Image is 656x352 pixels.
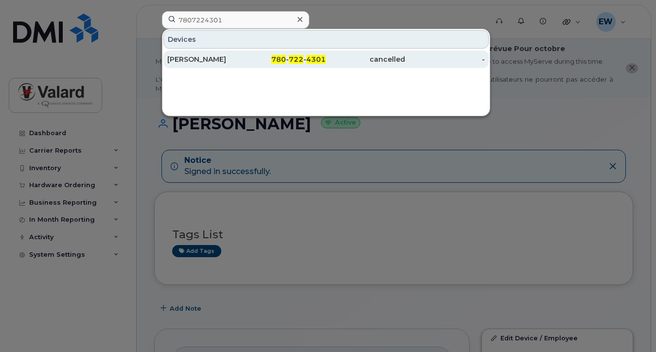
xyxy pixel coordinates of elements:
div: cancelled [326,54,405,64]
span: 4301 [306,55,326,64]
span: 780 [271,55,286,64]
div: [PERSON_NAME] [167,54,247,64]
div: - [405,54,484,64]
a: [PERSON_NAME]780-722-4301cancelled- [163,51,489,68]
div: Devices [163,30,489,49]
span: 722 [289,55,303,64]
div: - - [247,54,326,64]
